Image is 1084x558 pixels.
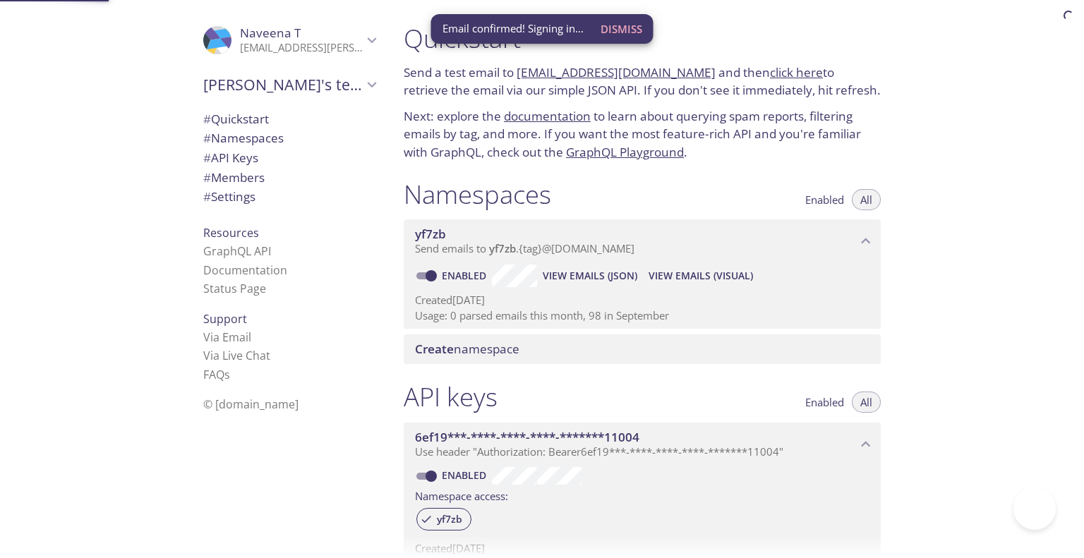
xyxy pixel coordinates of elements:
[428,513,471,526] span: yf7zb
[852,392,881,413] button: All
[192,109,387,129] div: Quickstart
[440,269,492,282] a: Enabled
[595,16,648,42] button: Dismiss
[192,187,387,207] div: Team Settings
[203,396,299,412] span: © [DOMAIN_NAME]
[203,150,211,166] span: #
[404,334,881,364] div: Create namespace
[415,241,634,255] span: Send emails to . {tag} @[DOMAIN_NAME]
[203,188,211,205] span: #
[537,265,643,287] button: View Emails (JSON)
[192,66,387,103] div: Naveena's team
[404,381,498,413] h1: API keys
[203,243,271,259] a: GraphQL API
[415,341,454,357] span: Create
[566,144,684,160] a: GraphQL Playground
[203,130,211,146] span: #
[1013,487,1056,530] iframe: Help Scout Beacon - Open
[203,75,363,95] span: [PERSON_NAME]'s team
[404,107,881,162] p: Next: explore the to learn about querying spam reports, filtering emails by tag, and more. If you...
[192,168,387,188] div: Members
[415,293,869,308] p: Created [DATE]
[517,64,716,80] a: [EMAIL_ADDRESS][DOMAIN_NAME]
[504,108,591,124] a: documentation
[192,17,387,63] div: Naveena T
[240,41,363,55] p: [EMAIL_ADDRESS][PERSON_NAME][DOMAIN_NAME]
[203,111,269,127] span: Quickstart
[543,267,637,284] span: View Emails (JSON)
[203,262,287,278] a: Documentation
[415,485,508,505] label: Namespace access:
[601,20,642,38] span: Dismiss
[440,468,492,482] a: Enabled
[415,308,869,323] p: Usage: 0 parsed emails this month, 98 in September
[442,21,584,36] span: Email confirmed! Signing in...
[203,225,259,241] span: Resources
[404,23,881,54] h1: Quickstart
[203,311,247,327] span: Support
[489,241,516,255] span: yf7zb
[203,111,211,127] span: #
[203,367,230,382] a: FAQ
[415,226,446,242] span: yf7zb
[192,128,387,148] div: Namespaces
[240,25,301,41] span: Naveena T
[203,130,284,146] span: Namespaces
[203,150,258,166] span: API Keys
[224,367,230,382] span: s
[203,169,211,186] span: #
[203,169,265,186] span: Members
[649,267,753,284] span: View Emails (Visual)
[203,281,266,296] a: Status Page
[852,189,881,210] button: All
[404,219,881,263] div: yf7zb namespace
[797,189,853,210] button: Enabled
[203,188,255,205] span: Settings
[203,329,251,345] a: Via Email
[192,148,387,168] div: API Keys
[643,265,759,287] button: View Emails (Visual)
[770,64,823,80] a: click here
[415,341,519,357] span: namespace
[404,178,551,210] h1: Namespaces
[404,63,881,99] p: Send a test email to and then to retrieve the email via our simple JSON API. If you don't see it ...
[416,508,471,530] div: yf7zb
[203,348,270,363] a: Via Live Chat
[797,392,853,413] button: Enabled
